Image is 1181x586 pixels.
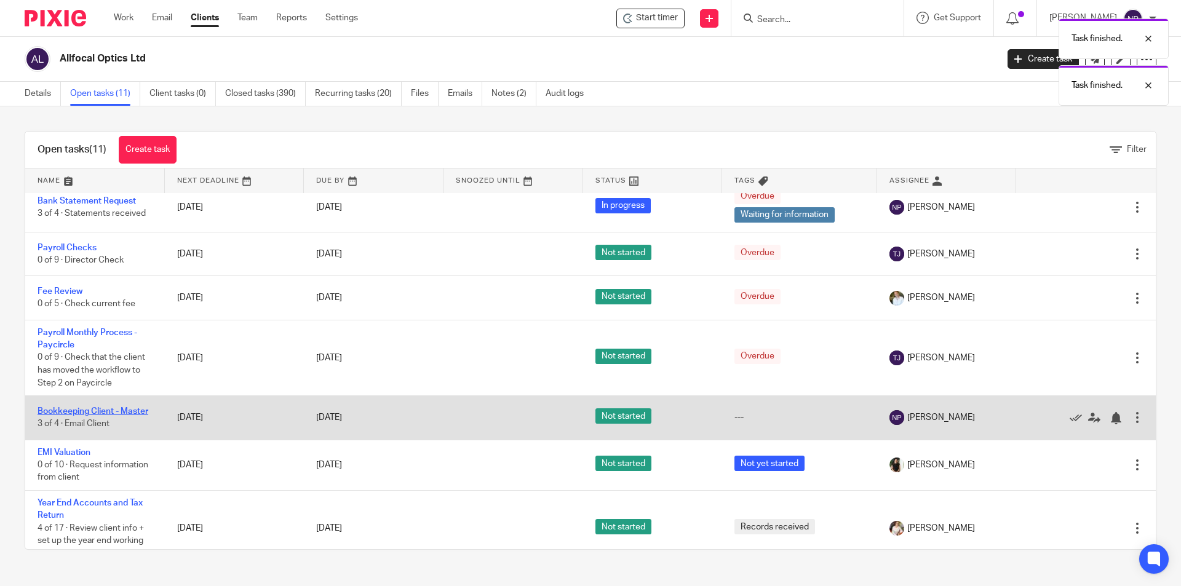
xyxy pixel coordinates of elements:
[889,200,904,215] img: svg%3E
[38,448,90,457] a: EMI Valuation
[325,12,358,24] a: Settings
[38,524,144,558] span: 4 of 17 · Review client info + set up the year end working papers
[595,519,651,534] span: Not started
[448,82,482,106] a: Emails
[316,203,342,212] span: [DATE]
[907,411,975,424] span: [PERSON_NAME]
[907,248,975,260] span: [PERSON_NAME]
[595,456,651,471] span: Not started
[456,177,520,184] span: Snoozed Until
[907,201,975,213] span: [PERSON_NAME]
[25,46,50,72] img: svg%3E
[734,411,864,424] div: ---
[165,440,304,490] td: [DATE]
[595,245,651,260] span: Not started
[165,320,304,395] td: [DATE]
[89,145,106,154] span: (11)
[595,289,651,304] span: Not started
[734,349,781,364] span: Overdue
[152,12,172,24] a: Email
[70,82,140,106] a: Open tasks (11)
[119,136,177,164] a: Create task
[734,519,815,534] span: Records received
[907,352,975,364] span: [PERSON_NAME]
[907,522,975,534] span: [PERSON_NAME]
[191,12,219,24] a: Clients
[907,459,975,471] span: [PERSON_NAME]
[734,207,835,223] span: Waiting for information
[114,12,133,24] a: Work
[149,82,216,106] a: Client tasks (0)
[38,407,148,416] a: Bookkeeping Client - Master
[889,350,904,365] img: svg%3E
[38,328,137,349] a: Payroll Monthly Process - Paycircle
[276,12,307,24] a: Reports
[491,82,536,106] a: Notes (2)
[595,177,626,184] span: Status
[38,197,136,205] a: Bank Statement Request
[734,177,755,184] span: Tags
[237,12,258,24] a: Team
[38,461,148,482] span: 0 of 10 · Request information from client
[316,250,342,258] span: [DATE]
[316,413,342,422] span: [DATE]
[1070,411,1088,424] a: Mark as done
[1072,33,1123,45] p: Task finished.
[38,354,145,387] span: 0 of 9 · Check that the client has moved the workflow to Step 2 on Paycircle
[38,287,82,296] a: Fee Review
[38,143,106,156] h1: Open tasks
[889,521,904,536] img: Kayleigh%20Henson.jpeg
[25,10,86,26] img: Pixie
[316,354,342,362] span: [DATE]
[165,396,304,440] td: [DATE]
[734,289,781,304] span: Overdue
[616,9,685,28] div: Allfocal Optics Ltd
[734,245,781,260] span: Overdue
[889,457,904,472] img: Janice%20Tang.jpeg
[315,82,402,106] a: Recurring tasks (20)
[165,491,304,566] td: [DATE]
[165,232,304,275] td: [DATE]
[38,420,109,429] span: 3 of 4 · Email Client
[38,499,143,520] a: Year End Accounts and Tax Return
[165,182,304,232] td: [DATE]
[60,52,803,65] h2: Allfocal Optics Ltd
[411,82,439,106] a: Files
[907,291,975,304] span: [PERSON_NAME]
[595,408,651,424] span: Not started
[889,291,904,306] img: sarah-royle.jpg
[38,300,135,309] span: 0 of 5 · Check current fee
[165,276,304,320] td: [DATE]
[546,82,593,106] a: Audit logs
[889,247,904,261] img: svg%3E
[889,410,904,425] img: svg%3E
[225,82,306,106] a: Closed tasks (390)
[595,198,651,213] span: In progress
[316,524,342,533] span: [DATE]
[25,82,61,106] a: Details
[734,456,805,471] span: Not yet started
[1123,9,1143,28] img: svg%3E
[38,209,146,218] span: 3 of 4 · Statements received
[38,256,124,264] span: 0 of 9 · Director Check
[316,461,342,469] span: [DATE]
[734,189,781,204] span: Overdue
[595,349,651,364] span: Not started
[1127,145,1147,154] span: Filter
[316,294,342,303] span: [DATE]
[1072,79,1123,92] p: Task finished.
[38,244,97,252] a: Payroll Checks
